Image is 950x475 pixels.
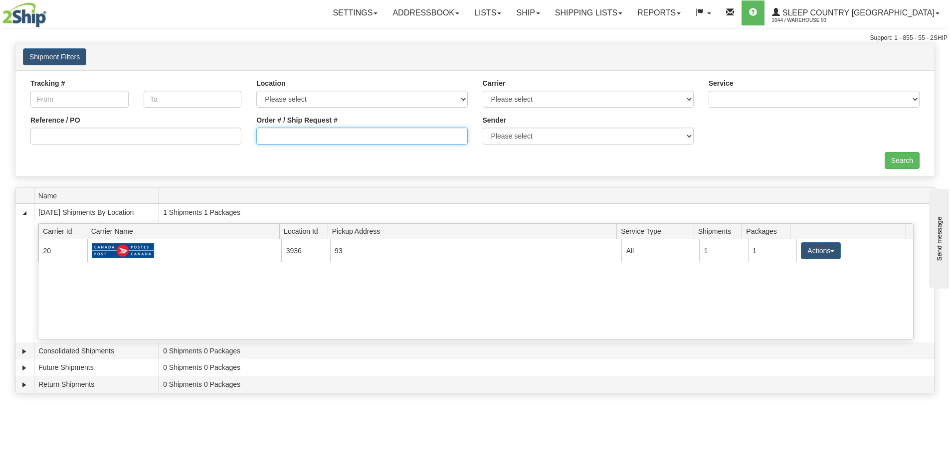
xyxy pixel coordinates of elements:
span: 2044 / Warehouse 93 [772,15,847,25]
img: logo2044.jpg [2,2,46,27]
a: Lists [467,0,509,25]
img: Canada Post [92,243,155,259]
td: [DATE] Shipments By Location [34,204,159,221]
td: Return Shipments [34,376,159,393]
a: Settings [325,0,385,25]
span: Service Type [621,223,694,239]
td: 3936 [281,239,330,262]
a: Shipping lists [548,0,630,25]
div: Send message [7,8,92,16]
button: Actions [801,242,841,259]
label: Order # / Ship Request # [256,115,338,125]
input: From [30,91,129,108]
label: Carrier [483,78,506,88]
td: 0 Shipments 0 Packages [159,359,935,376]
span: Location Id [284,223,328,239]
td: 0 Shipments 0 Packages [159,342,935,359]
td: 93 [330,239,622,262]
span: Shipments [698,223,742,239]
input: Search [885,152,920,169]
span: Sleep Country [GEOGRAPHIC_DATA] [780,8,935,17]
td: 1 [699,239,748,262]
label: Reference / PO [30,115,80,125]
label: Tracking # [30,78,65,88]
span: Packages [746,223,790,239]
iframe: chat widget [927,186,949,288]
span: Pickup Address [332,223,617,239]
span: Carrier Id [43,223,87,239]
a: Addressbook [385,0,467,25]
div: Support: 1 - 855 - 55 - 2SHIP [2,34,948,42]
td: 0 Shipments 0 Packages [159,376,935,393]
td: All [621,239,699,262]
td: 1 [748,239,796,262]
a: Ship [509,0,547,25]
a: Reports [630,0,688,25]
input: To [144,91,242,108]
label: Location [256,78,285,88]
a: Collapse [19,208,29,218]
label: Sender [483,115,506,125]
td: 20 [38,239,87,262]
a: Expand [19,363,29,373]
a: Sleep Country [GEOGRAPHIC_DATA] 2044 / Warehouse 93 [764,0,947,25]
a: Expand [19,380,29,390]
td: Future Shipments [34,359,159,376]
span: Name [38,188,159,203]
button: Shipment Filters [23,48,86,65]
td: 1 Shipments 1 Packages [159,204,935,221]
label: Service [709,78,734,88]
a: Expand [19,346,29,356]
td: Consolidated Shipments [34,342,159,359]
span: Carrier Name [91,223,280,239]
